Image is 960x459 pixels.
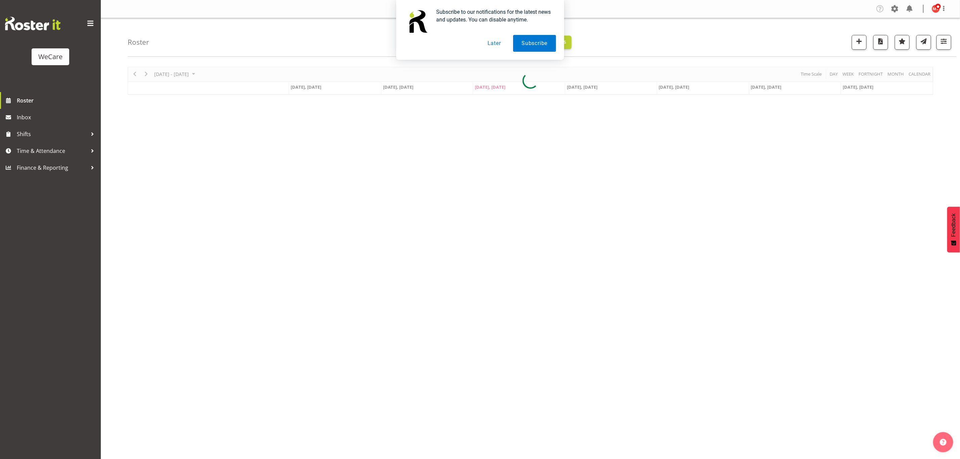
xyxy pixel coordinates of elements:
span: Roster [17,95,97,106]
button: Subscribe [513,35,556,52]
span: Shifts [17,129,87,139]
button: Feedback - Show survey [947,207,960,252]
button: Later [479,35,509,52]
div: Subscribe to our notifications for the latest news and updates. You can disable anytime. [431,8,556,24]
span: Inbox [17,112,97,122]
img: help-xxl-2.png [940,439,947,446]
span: Time & Attendance [17,146,87,156]
span: Finance & Reporting [17,163,87,173]
img: notification icon [404,8,431,35]
span: Feedback [951,213,957,237]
